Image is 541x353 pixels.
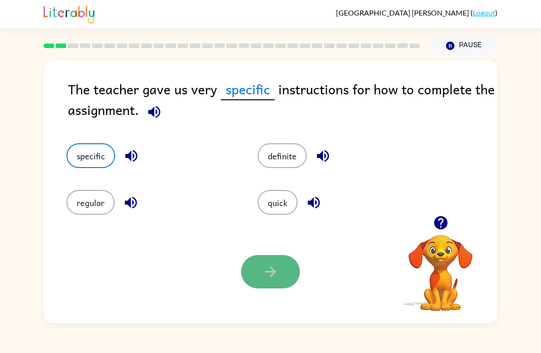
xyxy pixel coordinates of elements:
[431,35,497,56] button: Pause
[336,8,470,17] span: [GEOGRAPHIC_DATA] [PERSON_NAME]
[44,4,94,24] img: Literably
[68,79,497,125] div: The teacher gave us very instructions for how to complete the assignment.
[258,143,307,168] button: definite
[221,79,275,100] span: specific
[395,221,486,312] video: Your browser must support playing .mp4 files to use Literably. Please try using another browser.
[336,8,497,17] div: ( )
[473,8,495,17] a: Logout
[66,143,115,168] button: specific
[66,190,115,215] button: regular
[258,190,298,215] button: quick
